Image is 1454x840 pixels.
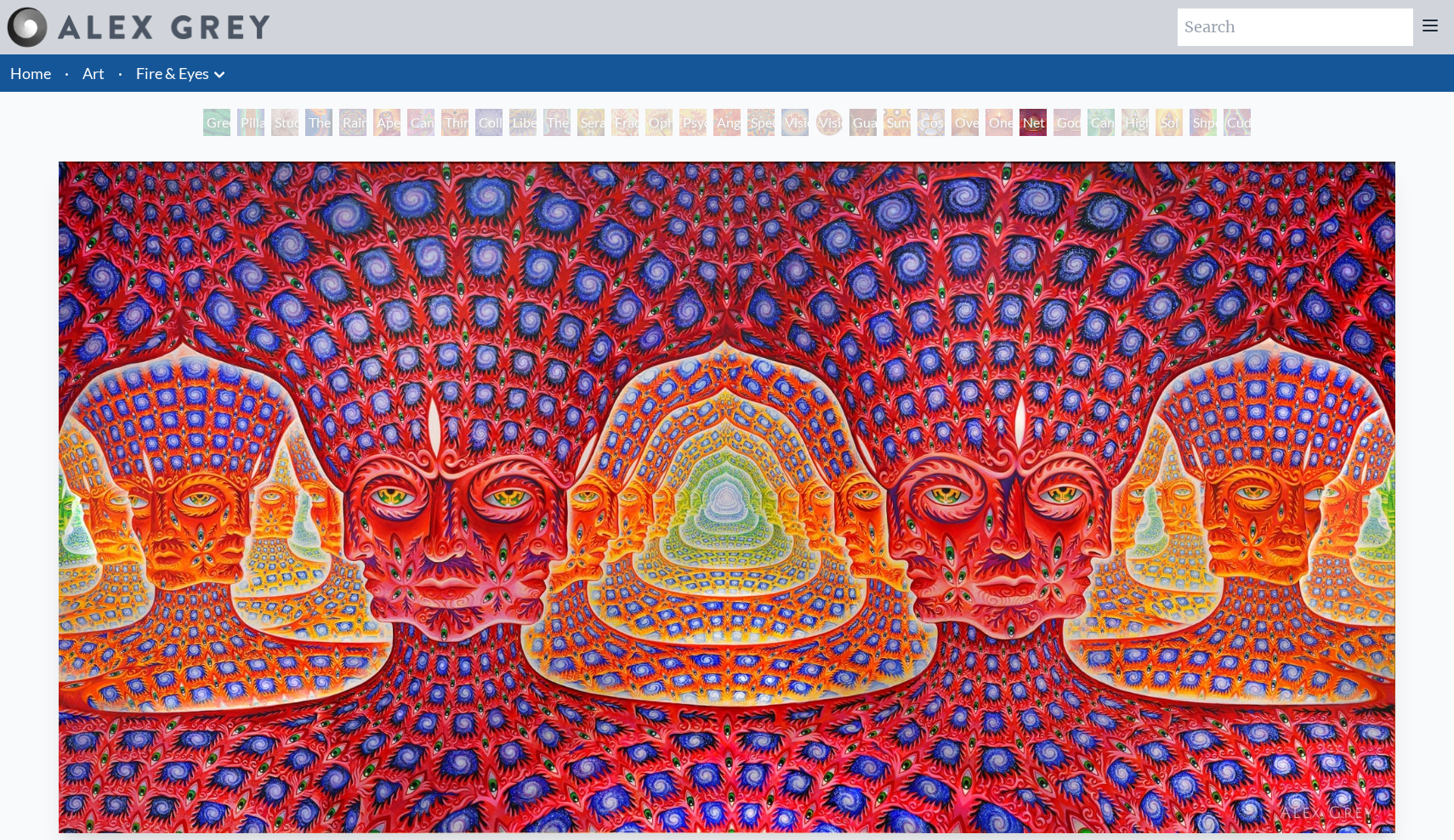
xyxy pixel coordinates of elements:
[339,109,366,136] div: Rainbow Eye Ripple
[373,109,400,136] div: Aperture
[985,109,1013,136] div: One
[747,109,775,136] div: Spectral Lotus
[305,109,332,136] div: The Torch
[441,109,469,136] div: Third Eye Tears of Joy
[1122,109,1149,136] div: Higher Vision
[917,109,945,136] div: Cosmic Elf
[849,109,877,136] div: Guardian of Infinite Vision
[1190,109,1217,136] div: Shpongled
[59,162,1396,833] img: Net-of-Being-2021-Alex-Grey-watermarked.jpeg
[951,109,979,136] div: Oversoul
[815,109,843,136] div: Vision Crystal Tondo
[1224,109,1251,136] div: Cuddle
[1178,9,1413,46] input: Search
[203,109,230,136] div: Green Hand
[781,109,809,136] div: Vision Crystal
[58,54,76,92] li: ·
[713,109,741,136] div: Angel Skin
[645,109,673,136] div: Ophanic Eyelash
[1020,109,1047,136] div: Net of Being
[136,61,209,85] a: Fire & Eyes
[679,109,707,136] div: Psychomicrograph of a Fractal Paisley Cherub Feather Tip
[475,109,503,136] div: Collective Vision
[271,109,298,136] div: Study for the Great Turn
[111,54,129,92] li: ·
[1156,109,1183,136] div: Sol Invictus
[407,109,434,136] div: Cannabis Sutra
[611,109,639,136] div: Fractal Eyes
[82,61,105,85] a: Art
[10,64,51,82] a: Home
[1088,109,1115,136] div: Cannafist
[543,109,571,136] div: The Seer
[509,109,537,136] div: Liberation Through Seeing
[577,109,605,136] div: Seraphic Transport Docking on the Third Eye
[883,109,911,136] div: Sunyata
[1054,109,1081,136] div: Godself
[237,109,264,136] div: Pillar of Awareness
